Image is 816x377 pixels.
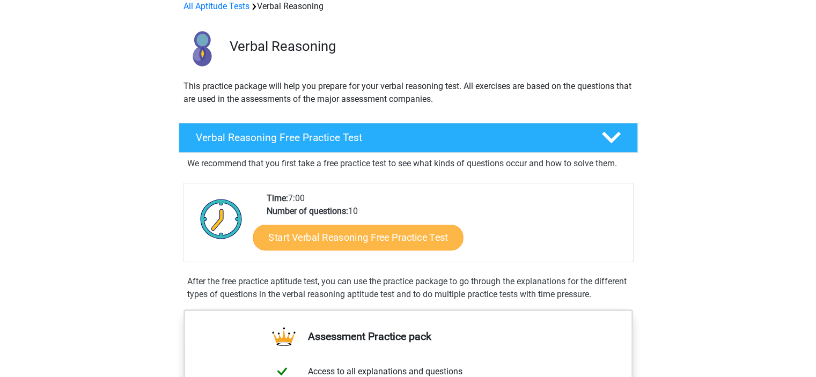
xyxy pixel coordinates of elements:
img: Clock [194,192,248,246]
a: All Aptitude Tests [183,1,249,11]
b: Number of questions: [267,206,348,216]
div: 7:00 10 [259,192,633,262]
h3: Verbal Reasoning [230,38,629,55]
a: Verbal Reasoning Free Practice Test [174,123,642,153]
p: We recommend that you first take a free practice test to see what kinds of questions occur and ho... [187,157,629,170]
b: Time: [267,193,288,203]
p: This practice package will help you prepare for your verbal reasoning test. All exercises are bas... [183,80,633,106]
img: verbal reasoning [179,26,225,71]
div: After the free practice aptitude test, you can use the practice package to go through the explana... [183,275,634,301]
a: Start Verbal Reasoning Free Practice Test [253,225,463,250]
h4: Verbal Reasoning Free Practice Test [196,131,584,144]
